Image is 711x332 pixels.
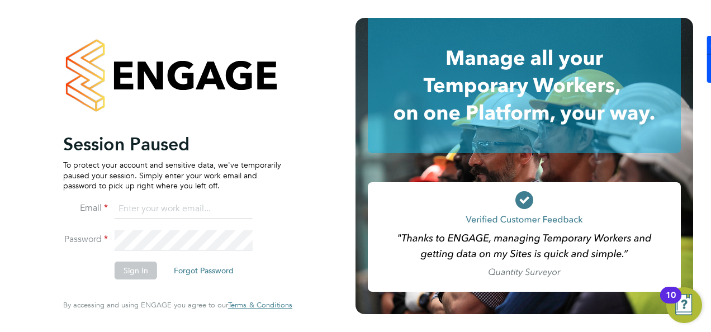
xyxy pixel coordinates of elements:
a: Terms & Conditions [228,301,292,310]
input: Enter your work email... [115,199,253,219]
span: Terms & Conditions [228,300,292,310]
button: Forgot Password [165,262,243,279]
h2: Session Paused [63,133,281,155]
label: Email [63,202,108,214]
button: Open Resource Center, 10 new notifications [666,287,702,323]
span: By accessing and using ENGAGE you agree to our [63,300,292,310]
button: Sign In [115,262,157,279]
p: To protect your account and sensitive data, we've temporarily paused your session. Simply enter y... [63,160,281,191]
label: Password [63,234,108,245]
div: 10 [666,295,676,310]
